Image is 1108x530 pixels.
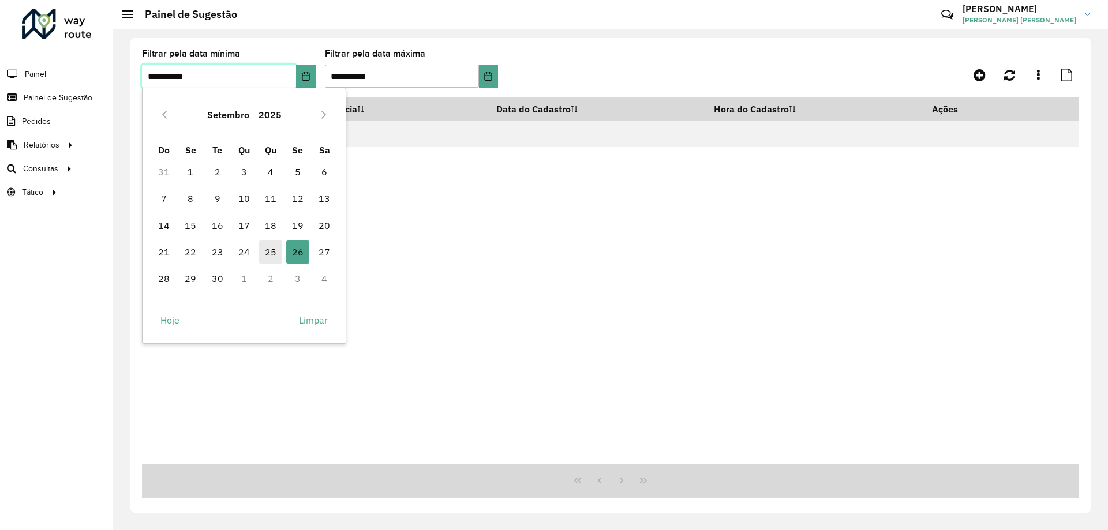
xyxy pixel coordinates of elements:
[313,240,336,264] span: 27
[185,144,196,156] span: Se
[924,97,993,121] th: Ações
[133,8,237,21] h2: Painel de Sugestão
[155,106,174,124] button: Previous Month
[151,309,189,332] button: Hoje
[259,160,282,183] span: 4
[315,106,333,124] button: Next Month
[203,101,254,129] button: Choose Month
[935,2,960,27] a: Contato Rápido
[259,214,282,237] span: 18
[257,212,284,239] td: 18
[285,159,311,185] td: 5
[231,159,257,185] td: 3
[299,313,328,327] span: Limpar
[151,159,177,185] td: 31
[22,115,51,127] span: Pedidos
[142,88,346,344] div: Choose Date
[285,212,311,239] td: 19
[177,185,204,212] td: 8
[179,160,202,183] span: 1
[231,185,257,212] td: 10
[152,187,175,210] span: 7
[142,121,1079,147] td: Nenhum registro encontrado
[257,159,284,185] td: 4
[963,15,1076,25] span: [PERSON_NAME] [PERSON_NAME]
[311,212,338,239] td: 20
[296,65,315,88] button: Choose Date
[151,212,177,239] td: 14
[286,160,309,183] span: 5
[25,68,46,80] span: Painel
[231,265,257,292] td: 1
[706,97,924,121] th: Hora do Cadastro
[233,240,256,264] span: 24
[313,160,336,183] span: 6
[311,265,338,292] td: 4
[204,159,230,185] td: 2
[206,160,229,183] span: 2
[177,159,204,185] td: 1
[206,214,229,237] span: 16
[204,212,230,239] td: 16
[158,144,170,156] span: Do
[151,185,177,212] td: 7
[142,47,240,61] label: Filtrar pela data mínima
[152,267,175,290] span: 28
[319,144,330,156] span: Sa
[257,265,284,292] td: 2
[231,239,257,265] td: 24
[311,239,338,265] td: 27
[179,240,202,264] span: 22
[204,185,230,212] td: 9
[286,187,309,210] span: 12
[286,214,309,237] span: 19
[179,214,202,237] span: 15
[311,185,338,212] td: 13
[292,144,303,156] span: Se
[285,239,311,265] td: 26
[257,185,284,212] td: 11
[204,265,230,292] td: 30
[24,139,59,151] span: Relatórios
[325,47,425,61] label: Filtrar pela data máxima
[233,160,256,183] span: 3
[23,163,58,175] span: Consultas
[489,97,706,121] th: Data do Cadastro
[479,65,498,88] button: Choose Date
[238,144,250,156] span: Qu
[313,214,336,237] span: 20
[206,267,229,290] span: 30
[206,187,229,210] span: 9
[204,239,230,265] td: 23
[285,185,311,212] td: 12
[177,212,204,239] td: 15
[313,187,336,210] span: 13
[179,187,202,210] span: 8
[151,239,177,265] td: 21
[254,101,286,129] button: Choose Year
[311,159,338,185] td: 6
[177,239,204,265] td: 22
[152,214,175,237] span: 14
[257,239,284,265] td: 25
[278,97,489,121] th: Data de Vigência
[286,240,309,264] span: 26
[24,92,92,104] span: Painel de Sugestão
[233,214,256,237] span: 17
[963,3,1076,14] h3: [PERSON_NAME]
[152,240,175,264] span: 21
[151,265,177,292] td: 28
[177,265,204,292] td: 29
[265,144,276,156] span: Qu
[179,267,202,290] span: 29
[259,240,282,264] span: 25
[259,187,282,210] span: 11
[231,212,257,239] td: 17
[289,309,338,332] button: Limpar
[22,186,43,198] span: Tático
[206,240,229,264] span: 23
[212,144,222,156] span: Te
[160,313,179,327] span: Hoje
[233,187,256,210] span: 10
[285,265,311,292] td: 3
